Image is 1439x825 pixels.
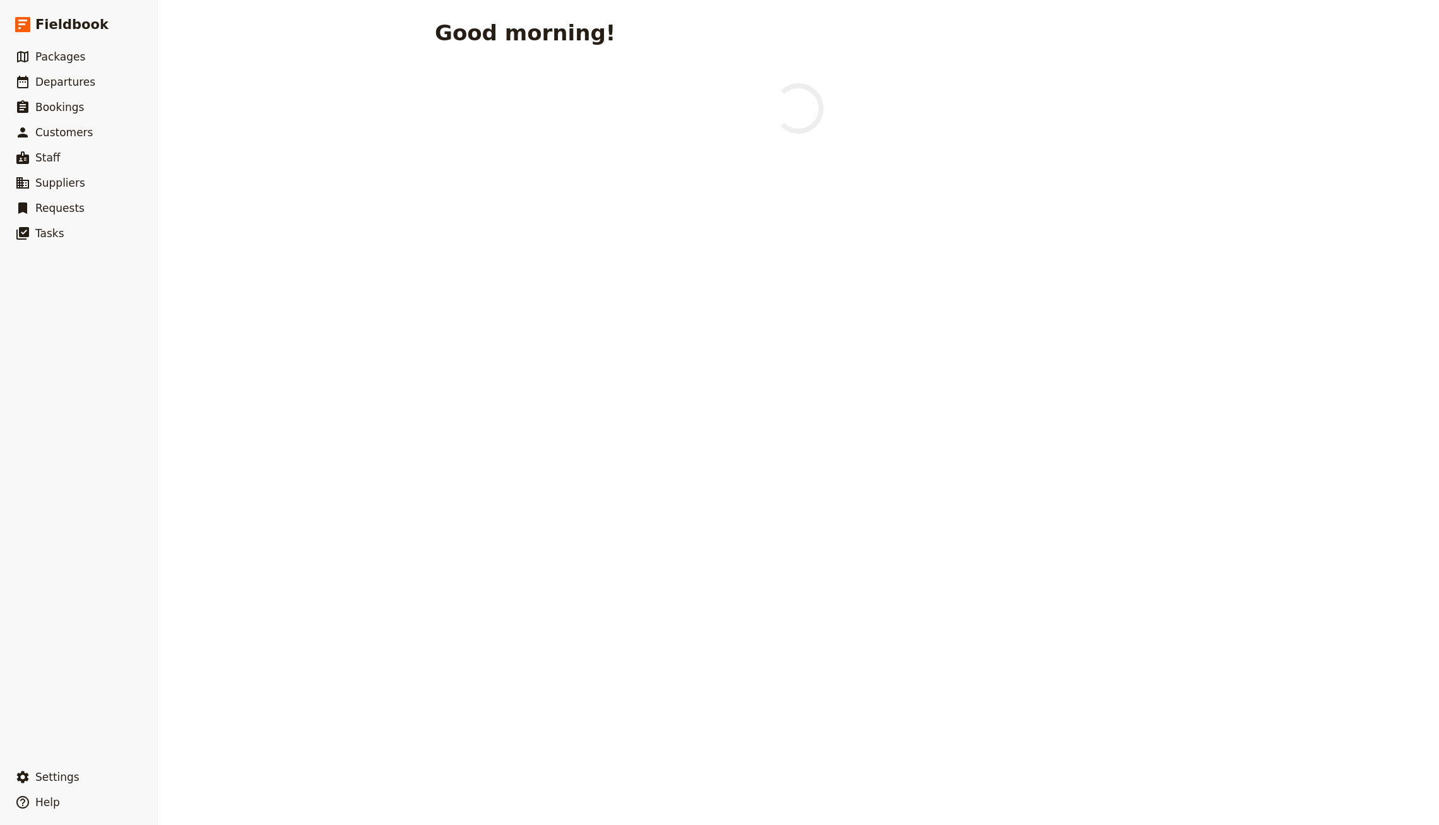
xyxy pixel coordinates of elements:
span: Requests [35,202,85,214]
span: Help [35,796,60,809]
span: Bookings [35,101,84,114]
span: Departures [35,76,95,88]
span: Packages [35,50,85,63]
span: Fieldbook [35,15,109,34]
span: Settings [35,771,80,783]
span: Staff [35,151,61,164]
h1: Good morning! [435,20,615,45]
span: Customers [35,126,93,139]
span: Suppliers [35,177,85,189]
span: Tasks [35,227,64,240]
